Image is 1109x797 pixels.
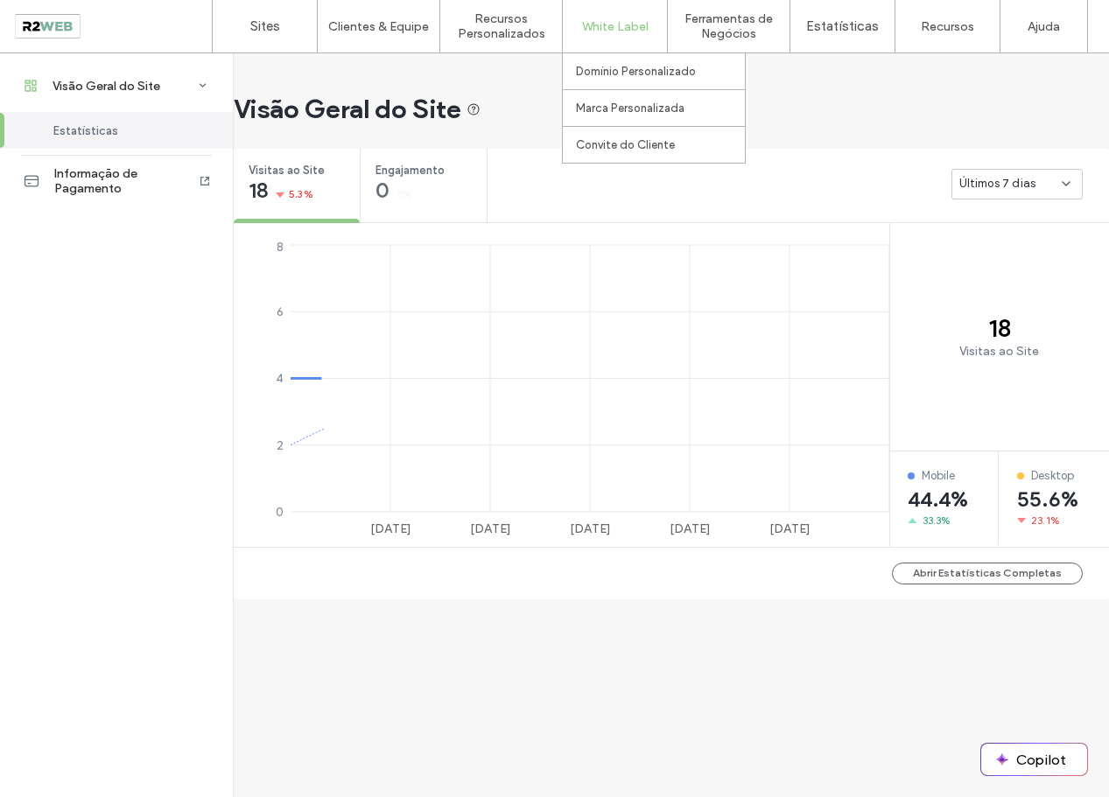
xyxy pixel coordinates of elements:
[1031,512,1059,529] span: 23.1%
[908,486,969,512] span: 44.4%
[40,12,76,28] span: Help
[277,304,284,319] tspan: 6
[376,182,389,199] span: 0
[369,521,411,536] text: [DATE]
[576,101,684,115] label: Marca Personalizada
[54,166,198,196] span: Informaçāo de Pagamento
[582,19,649,34] label: White Label
[250,18,280,34] label: Sites
[576,90,745,126] a: Marca Personalizada
[249,182,268,199] span: 18
[440,11,562,41] label: Recursos Personalizados
[376,162,460,179] span: Engajamento
[569,521,610,536] text: [DATE]
[397,185,412,203] span: 0%
[576,127,745,163] a: Convite do Cliente
[576,138,675,151] label: Convite do Cliente
[923,512,951,529] span: 33.3%
[987,313,1010,343] tspan: 18
[981,744,1087,775] button: Copilot
[1031,467,1074,485] span: Desktop
[277,240,284,255] tspan: 8
[769,521,810,536] text: [DATE]
[959,344,1039,359] tspan: Visitas ao Site
[276,371,284,386] tspan: 4
[921,19,974,34] label: Recursos
[959,175,1036,192] span: Últimos 7 dias
[576,65,696,78] label: Domínio Personalizado
[922,467,956,485] span: Mobile
[289,185,313,203] span: 5.3%
[276,505,284,520] tspan: 0
[234,92,481,127] span: Visão Geral do Site
[469,521,510,536] text: [DATE]
[892,563,1083,584] button: Abrir Estatísticas Completas
[249,162,333,179] span: Visitas ao Site
[576,53,745,89] a: Domínio Personalizado
[53,79,160,94] span: Visão Geral do Site
[669,521,710,536] text: [DATE]
[668,11,790,41] label: Ferramentas de Negócios
[1017,486,1078,512] span: 55.6%
[806,18,879,34] label: Estatísticas
[1028,19,1060,34] label: Ajuda
[328,19,429,34] label: Clientes & Equipe
[53,124,118,137] span: Estatísticas
[277,437,284,452] tspan: 2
